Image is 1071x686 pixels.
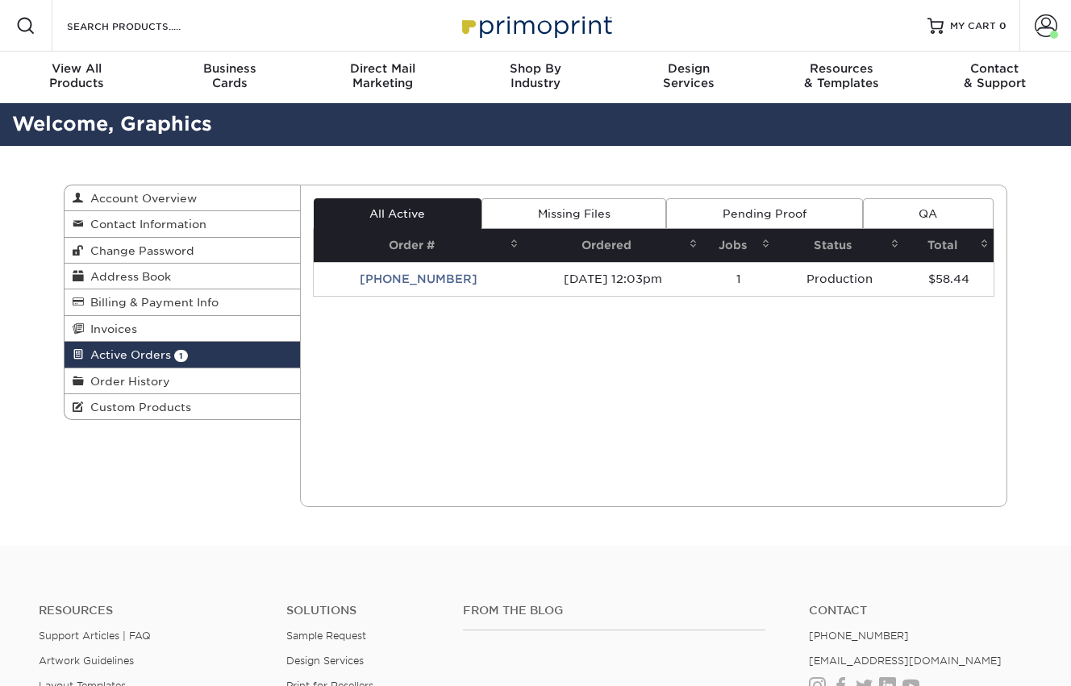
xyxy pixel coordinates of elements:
[809,604,1032,617] a: Contact
[153,61,306,90] div: Cards
[65,238,300,264] a: Change Password
[666,198,862,229] a: Pending Proof
[39,655,134,667] a: Artwork Guidelines
[84,348,171,361] span: Active Orders
[809,630,909,642] a: [PHONE_NUMBER]
[39,604,262,617] h4: Resources
[306,52,459,103] a: Direct MailMarketing
[702,262,774,296] td: 1
[39,630,151,642] a: Support Articles | FAQ
[306,61,459,76] span: Direct Mail
[286,630,366,642] a: Sample Request
[286,655,364,667] a: Design Services
[174,350,188,362] span: 1
[84,296,219,309] span: Billing & Payment Info
[765,61,919,90] div: & Templates
[65,342,300,368] a: Active Orders 1
[153,52,306,103] a: BusinessCards
[459,61,612,76] span: Shop By
[702,229,774,262] th: Jobs
[918,52,1071,103] a: Contact& Support
[765,52,919,103] a: Resources& Templates
[459,52,612,103] a: Shop ByIndustry
[999,20,1006,31] span: 0
[904,229,994,262] th: Total
[314,229,523,262] th: Order #
[84,322,137,335] span: Invoices
[84,270,171,283] span: Address Book
[65,394,300,419] a: Custom Products
[314,262,523,296] td: [PHONE_NUMBER]
[863,198,994,229] a: QA
[809,655,1002,667] a: [EMAIL_ADDRESS][DOMAIN_NAME]
[84,375,170,388] span: Order History
[463,604,765,617] h4: From the Blog
[65,368,300,394] a: Order History
[523,229,703,262] th: Ordered
[459,61,612,90] div: Industry
[153,61,306,76] span: Business
[455,8,616,43] img: Primoprint
[65,211,300,237] a: Contact Information
[65,185,300,211] a: Account Overview
[612,61,765,76] span: Design
[306,61,459,90] div: Marketing
[84,401,191,414] span: Custom Products
[612,52,765,103] a: DesignServices
[65,16,223,35] input: SEARCH PRODUCTS.....
[775,262,904,296] td: Production
[65,264,300,289] a: Address Book
[918,61,1071,90] div: & Support
[775,229,904,262] th: Status
[84,192,197,205] span: Account Overview
[481,198,666,229] a: Missing Files
[918,61,1071,76] span: Contact
[84,218,206,231] span: Contact Information
[65,289,300,315] a: Billing & Payment Info
[765,61,919,76] span: Resources
[612,61,765,90] div: Services
[904,262,994,296] td: $58.44
[84,244,194,257] span: Change Password
[314,198,481,229] a: All Active
[65,316,300,342] a: Invoices
[523,262,703,296] td: [DATE] 12:03pm
[950,19,996,33] span: MY CART
[286,604,439,617] h4: Solutions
